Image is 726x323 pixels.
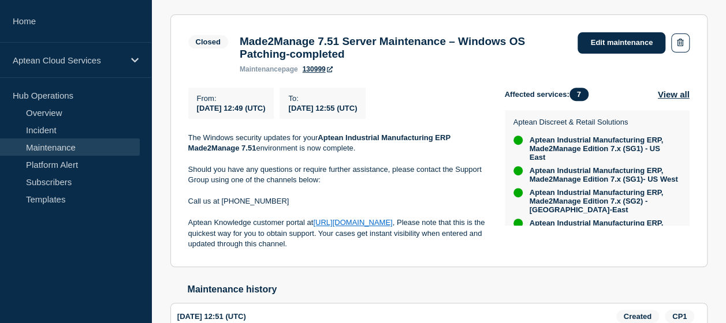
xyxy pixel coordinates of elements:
[513,136,523,145] div: up
[513,166,523,175] div: up
[240,65,298,73] p: page
[240,65,282,73] span: maintenance
[530,219,678,245] span: Aptean Industrial Manufacturing ERP, Made2Manage Edition 7.x (SG2) - US-West
[313,218,392,227] a: [URL][DOMAIN_NAME]
[188,196,486,206] p: Call us at [PHONE_NUMBER]
[616,310,659,323] span: Created
[188,133,486,154] p: The Windows security updates for your environment is now complete.
[177,310,616,323] div: [DATE] 12:51 (UTC)
[530,136,678,161] span: Aptean Industrial Manufacturing ERP, Made2Manage Edition 7.x (SG1) - US East
[505,88,594,101] span: Affected services:
[188,217,486,249] p: Aptean Knowledge customer portal at , Please note that this is the quickest way for you to obtain...
[188,35,228,48] span: Closed
[188,284,708,295] h2: Maintenance history
[288,104,357,112] span: [DATE] 12:55 (UTC)
[513,188,523,197] div: up
[658,88,690,101] button: View all
[188,164,486,186] p: Should you have any questions or require further assistance, please contact the Support Group usi...
[569,88,589,101] span: 7
[288,94,357,103] p: To :
[303,65,333,73] a: 130999
[530,188,678,214] span: Aptean Industrial Manufacturing ERP, Made2Manage Edition 7.x (SG2) - [GEOGRAPHIC_DATA]-East
[513,219,523,228] div: up
[13,55,124,65] p: Aptean Cloud Services
[240,35,567,61] h3: Made2Manage 7.51 Server Maintenance – Windows OS Patching-completed
[188,133,453,152] strong: Aptean Industrial Manufacturing ERP Made2Manage 7.51
[197,104,266,112] span: [DATE] 12:49 (UTC)
[530,166,678,183] span: Aptean Industrial Manufacturing ERP, Made2Manage Edition 7.x (SG1)- US West
[513,118,678,126] p: Aptean Discreet & Retail Solutions
[197,94,266,103] p: From :
[578,32,665,54] a: Edit maintenance
[665,310,694,323] span: CP1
